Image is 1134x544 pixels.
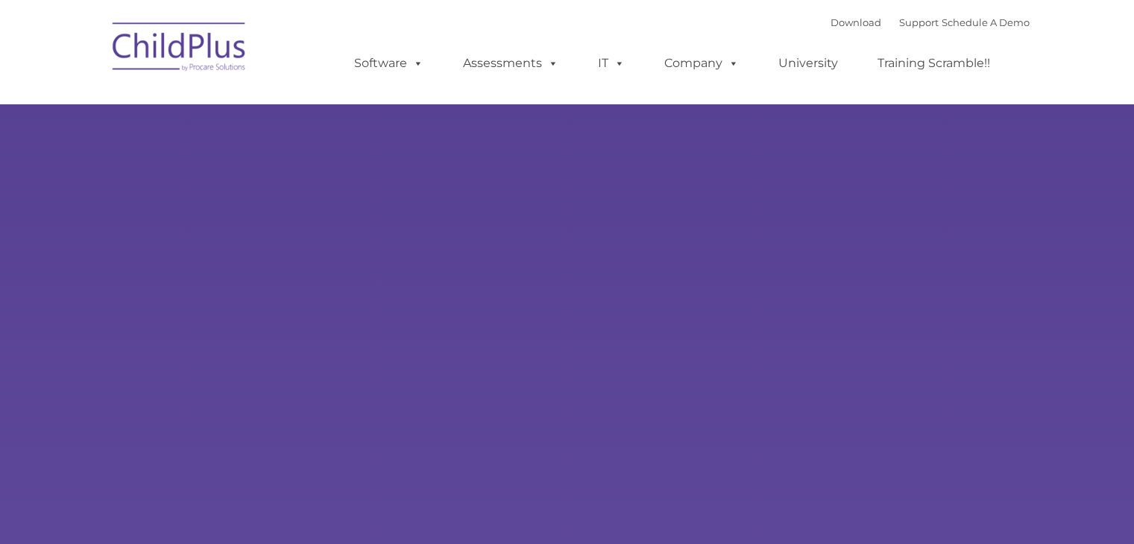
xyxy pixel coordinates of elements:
img: ChildPlus by Procare Solutions [105,12,254,86]
a: Schedule A Demo [942,16,1030,28]
font: | [831,16,1030,28]
a: Company [649,48,754,78]
a: Assessments [448,48,573,78]
a: Training Scramble!! [863,48,1005,78]
a: University [763,48,853,78]
a: Support [899,16,939,28]
a: IT [583,48,640,78]
a: Software [339,48,438,78]
a: Download [831,16,881,28]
